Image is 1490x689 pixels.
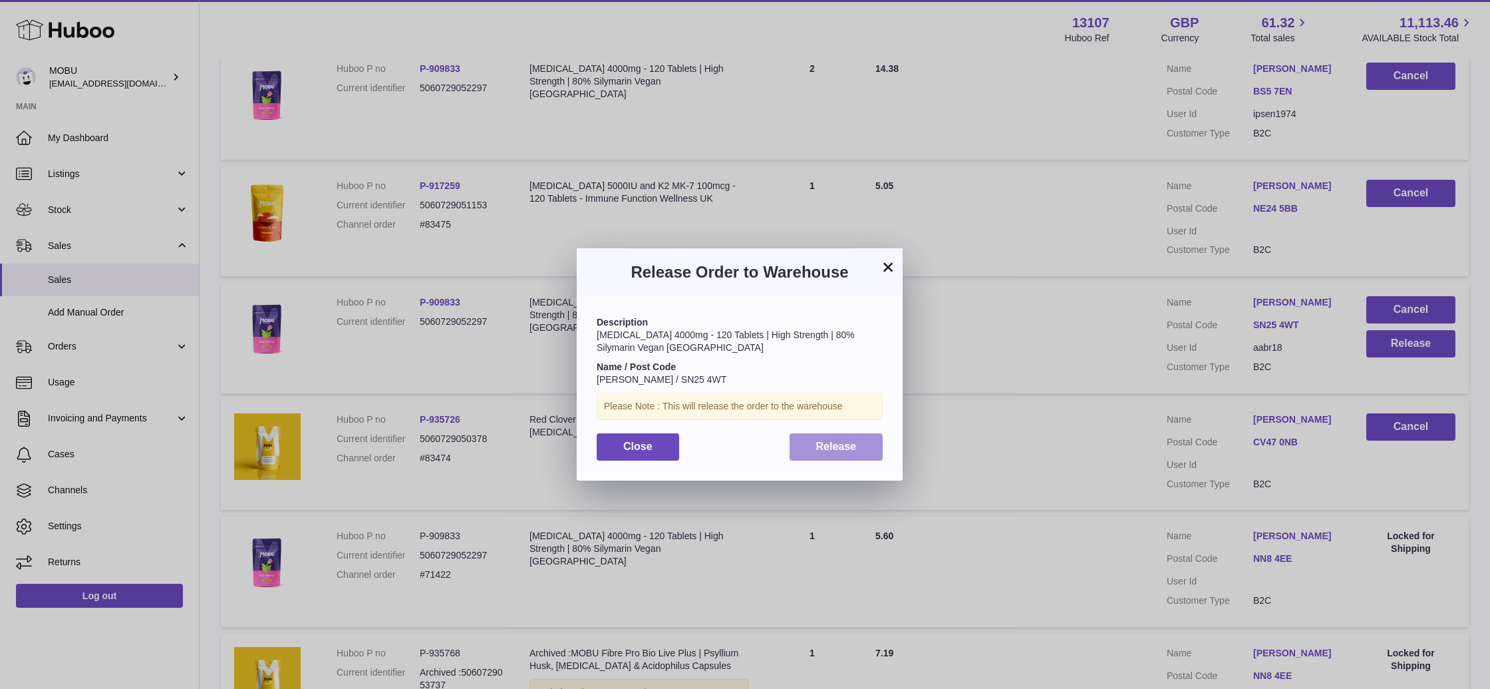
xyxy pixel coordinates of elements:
[623,441,653,452] span: Close
[597,374,726,385] span: [PERSON_NAME] / SN25 4WT
[880,259,896,275] button: ×
[597,361,676,372] strong: Name / Post Code
[597,262,883,283] h3: Release Order to Warehouse
[597,433,679,461] button: Close
[597,330,855,353] span: [MEDICAL_DATA] 4000mg - 120 Tablets | High Strength | 80% Silymarin Vegan [GEOGRAPHIC_DATA]
[816,441,857,452] span: Release
[597,393,883,420] div: Please Note : This will release the order to the warehouse
[790,433,883,461] button: Release
[597,317,648,328] strong: Description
